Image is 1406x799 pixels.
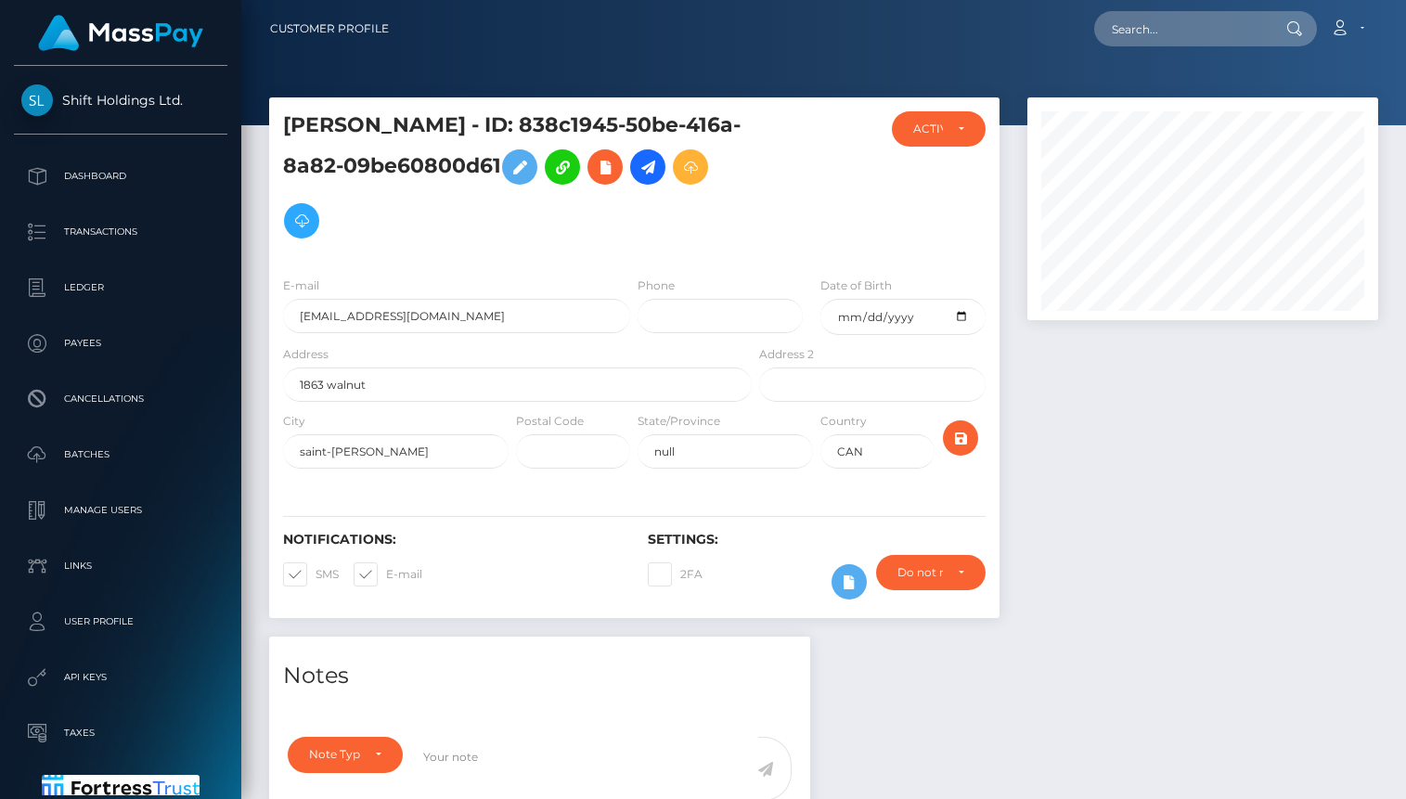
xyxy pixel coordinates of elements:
[14,320,227,367] a: Payees
[14,654,227,701] a: API Keys
[21,218,220,246] p: Transactions
[21,608,220,636] p: User Profile
[283,413,305,430] label: City
[876,555,985,590] button: Do not require
[913,122,943,136] div: ACTIVE
[648,562,703,586] label: 2FA
[21,162,220,190] p: Dashboard
[21,274,220,302] p: Ledger
[1094,11,1269,46] input: Search...
[759,346,814,363] label: Address 2
[638,277,675,294] label: Phone
[283,562,339,586] label: SMS
[892,111,986,147] button: ACTIVE
[897,565,942,580] div: Do not require
[283,532,620,548] h6: Notifications:
[516,413,584,430] label: Postal Code
[14,432,227,478] a: Batches
[820,277,892,294] label: Date of Birth
[283,277,319,294] label: E-mail
[14,209,227,255] a: Transactions
[14,710,227,756] a: Taxes
[283,346,329,363] label: Address
[288,737,403,772] button: Note Type
[14,543,227,589] a: Links
[638,413,720,430] label: State/Province
[14,153,227,200] a: Dashboard
[21,719,220,747] p: Taxes
[270,9,389,48] a: Customer Profile
[283,660,796,692] h4: Notes
[21,84,53,116] img: Shift Holdings Ltd.
[21,329,220,357] p: Payees
[648,532,985,548] h6: Settings:
[21,385,220,413] p: Cancellations
[283,111,742,248] h5: [PERSON_NAME] - ID: 838c1945-50be-416a-8a82-09be60800d61
[820,413,867,430] label: Country
[21,496,220,524] p: Manage Users
[14,376,227,422] a: Cancellations
[354,562,422,586] label: E-mail
[14,487,227,534] a: Manage Users
[14,264,227,311] a: Ledger
[21,664,220,691] p: API Keys
[14,599,227,645] a: User Profile
[14,92,227,109] span: Shift Holdings Ltd.
[38,15,203,51] img: MassPay Logo
[21,552,220,580] p: Links
[21,441,220,469] p: Batches
[309,747,360,762] div: Note Type
[630,149,665,185] a: Initiate Payout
